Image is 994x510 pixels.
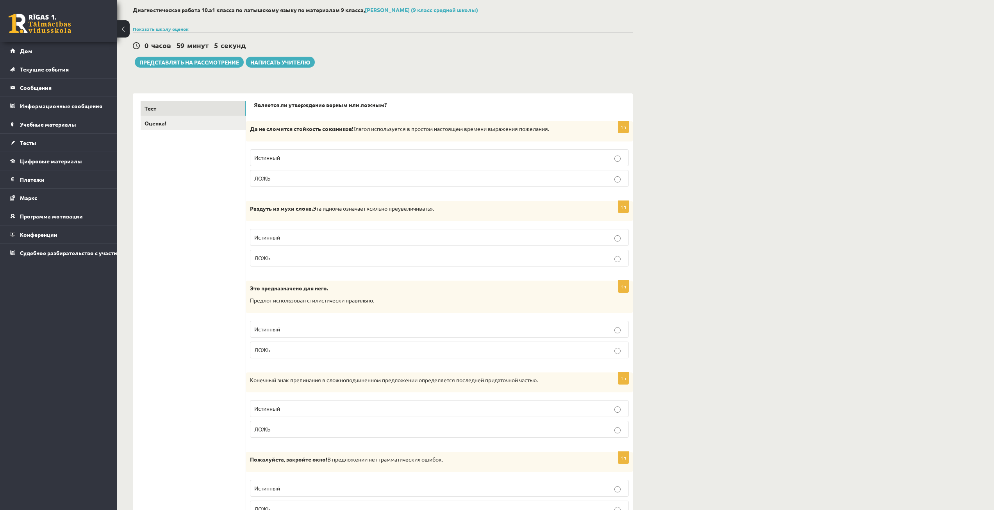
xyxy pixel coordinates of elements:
font: Программа мотивации [20,213,83,220]
button: Представлять на рассмотрение [135,57,244,68]
a: Конференции [10,225,107,243]
a: Информационные сообщения [10,97,107,115]
font: Написать учителю [250,59,310,66]
font: ЛОЖЬ [254,254,271,261]
font: минут [187,41,209,50]
a: Показать шкалу оценок [133,26,189,32]
a: Учебные материалы [10,115,107,133]
font: В предложении нет грамматических ошибок. [327,456,443,463]
font: Цифровые материалы [20,157,82,165]
input: Истинный [614,406,621,413]
input: ЛОЖЬ [614,176,621,183]
font: Раздуть из мухи слона. [250,205,313,212]
input: ЛОЖЬ [614,427,621,433]
font: Маркс [20,194,37,201]
font: Да не сломится стойкость союзников! [250,125,353,132]
font: Дом [20,47,32,54]
font: Диагностическая работа 10.а1 класса по латышскому языку по материалам 9 класса, [133,6,365,13]
font: Платежи [20,176,45,183]
font: Сообщения [20,84,52,91]
font: Является ли утверждение верным или ложным? [254,101,387,108]
font: Эта идиома означает «сильно преувеличивать». [313,205,434,212]
a: [PERSON_NAME] (9 класс средней школы) [365,6,478,13]
font: Конечный знак препинания в сложноподчиненном предложении определяется последней придаточной частью. [250,376,538,383]
a: Дом [10,42,107,60]
font: Истинный [254,405,280,412]
font: ЛОЖЬ [254,175,271,182]
a: Тест [141,101,246,116]
font: Глагол используется в простом настоящем времени выражения пожелания. [353,125,549,132]
font: Конференции [20,231,57,238]
a: Платежи [10,170,107,188]
font: Оценка! [145,120,166,127]
input: Истинный [614,156,621,162]
font: 1п [621,204,626,210]
font: 1п [621,375,626,381]
font: Истинный [254,234,280,241]
font: секунд [221,41,246,50]
a: Маркс [10,189,107,207]
font: 0 [145,41,148,50]
a: Тесты [10,134,107,152]
font: Судебное разбирательство с участием [PERSON_NAME] [20,249,171,256]
font: Тесты [20,139,36,146]
font: Тест [145,105,156,112]
input: Истинный [614,235,621,242]
font: Истинный [254,154,280,161]
font: ЛОЖЬ [254,426,271,433]
input: ЛОЖЬ [614,256,621,262]
input: ЛОЖЬ [614,348,621,354]
font: Пожалуйста, закройте окно! [250,456,327,463]
font: Учебные материалы [20,121,76,128]
font: 1п [621,283,626,290]
font: 1п [621,455,626,461]
font: Предлог использован стилистически правильно. [250,297,374,304]
a: Написать учителю [246,57,315,68]
font: Информационные сообщения [20,102,102,109]
font: Истинный [254,326,280,333]
font: Текущие события [20,66,69,73]
a: Цифровые материалы [10,152,107,170]
font: 1п [621,124,626,130]
a: Программа мотивации [10,207,107,225]
a: Судебное разбирательство с участием [PERSON_NAME] [10,244,107,262]
input: Истинный [614,327,621,333]
a: Оценка! [141,116,246,131]
font: Истинный [254,485,280,492]
a: Сообщения [10,79,107,97]
font: Это предназначено для него. [250,285,328,292]
font: 5 [214,41,218,50]
font: часов [151,41,171,50]
font: 59 [177,41,184,50]
input: Истинный [614,486,621,492]
a: Рижская 1-я средняя школа заочного обучения [9,14,71,33]
font: Представлять на рассмотрение [139,59,239,66]
font: ЛОЖЬ [254,346,271,353]
a: Текущие события [10,60,107,78]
